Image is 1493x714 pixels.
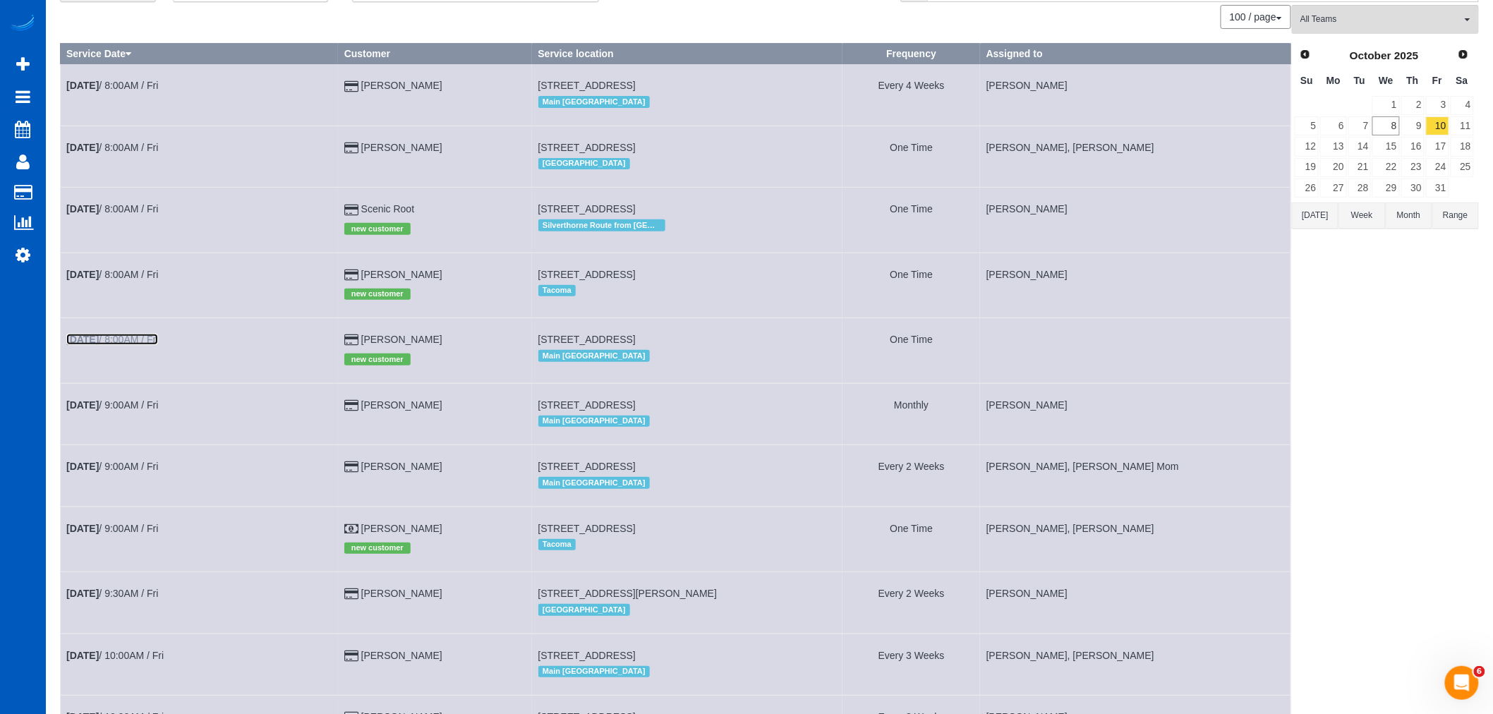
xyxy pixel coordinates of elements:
td: Customer [338,383,532,444]
td: Assigned to [980,383,1290,444]
span: Saturday [1456,75,1468,86]
td: Frequency [842,445,980,507]
span: [STREET_ADDRESS] [538,523,636,534]
td: Frequency [842,64,980,126]
div: Location [538,92,837,111]
a: 4 [1451,96,1474,115]
a: 8 [1372,116,1399,135]
td: Service location [532,253,842,317]
b: [DATE] [66,80,99,91]
a: [DATE]/ 8:00AM / Fri [66,203,158,214]
th: Service Date [61,44,339,64]
iframe: Intercom live chat [1445,666,1479,700]
a: [DATE]/ 8:00AM / Fri [66,80,158,91]
button: 100 / page [1221,5,1291,29]
span: [STREET_ADDRESS] [538,650,636,661]
span: Main [GEOGRAPHIC_DATA] [538,666,651,677]
a: 11 [1451,116,1474,135]
a: [DATE]/ 9:30AM / Fri [66,588,158,599]
td: Assigned to [980,253,1290,317]
b: [DATE] [66,334,99,345]
td: Schedule date [61,383,339,444]
span: Prev [1300,49,1311,60]
td: Schedule date [61,318,339,383]
a: 14 [1348,137,1372,156]
i: Credit Card Payment [344,205,358,215]
td: Frequency [842,383,980,444]
span: [STREET_ADDRESS] [538,461,636,472]
b: [DATE] [66,461,99,472]
i: Credit Card Payment [344,143,358,153]
a: [DATE]/ 8:00AM / Fri [66,334,158,345]
button: Month [1386,202,1432,229]
a: 9 [1401,116,1425,135]
a: Scenic Root [361,203,414,214]
button: [DATE] [1292,202,1338,229]
a: [DATE]/ 8:00AM / Fri [66,142,158,153]
a: 22 [1372,158,1399,177]
th: Service location [532,44,842,64]
td: Service location [532,383,842,444]
td: Service location [532,445,842,507]
a: 29 [1372,178,1399,198]
span: [STREET_ADDRESS][PERSON_NAME] [538,588,718,599]
span: [GEOGRAPHIC_DATA] [538,604,631,615]
div: Location [538,216,837,234]
td: Frequency [842,126,980,187]
span: Main [GEOGRAPHIC_DATA] [538,350,651,361]
span: All Teams [1300,13,1461,25]
td: Customer [338,445,532,507]
a: 28 [1348,178,1372,198]
span: new customer [344,353,411,365]
td: Schedule date [61,253,339,317]
span: [STREET_ADDRESS] [538,80,636,91]
a: Prev [1295,45,1315,65]
a: [PERSON_NAME] [361,142,442,153]
a: [DATE]/ 8:00AM / Fri [66,269,158,280]
span: new customer [344,543,411,554]
i: Cash Payment [344,524,358,534]
i: Credit Card Payment [344,651,358,661]
span: Tuesday [1354,75,1365,86]
td: Assigned to [980,445,1290,507]
div: Location [538,535,837,554]
a: [PERSON_NAME] [361,80,442,91]
b: [DATE] [66,399,99,411]
a: 24 [1426,158,1449,177]
td: Frequency [842,188,980,253]
a: [DATE]/ 9:00AM / Fri [66,461,158,472]
a: Next [1453,45,1473,65]
span: [GEOGRAPHIC_DATA] [538,158,631,169]
i: Credit Card Payment [344,401,358,411]
i: Credit Card Payment [344,462,358,472]
a: [PERSON_NAME] [361,399,442,411]
td: Customer [338,188,532,253]
span: Tacoma [538,539,576,550]
td: Frequency [842,507,980,571]
a: 31 [1426,178,1449,198]
td: Frequency [842,572,980,634]
span: Silverthorne Route from [GEOGRAPHIC_DATA] [538,219,665,231]
span: Main [GEOGRAPHIC_DATA] [538,96,651,107]
td: Assigned to [980,126,1290,187]
a: 5 [1295,116,1319,135]
a: 23 [1401,158,1425,177]
td: Customer [338,64,532,126]
td: Customer [338,507,532,571]
td: Service location [532,126,842,187]
td: Service location [532,188,842,253]
span: Tacoma [538,285,576,296]
td: Schedule date [61,445,339,507]
a: 18 [1451,137,1474,156]
img: Automaid Logo [8,14,37,34]
span: Next [1458,49,1469,60]
a: 2 [1401,96,1425,115]
a: [PERSON_NAME] [361,588,442,599]
a: [DATE]/ 10:00AM / Fri [66,650,164,661]
a: [PERSON_NAME] [361,334,442,345]
td: Customer [338,318,532,383]
a: [DATE]/ 9:00AM / Fri [66,523,158,534]
a: 12 [1295,137,1319,156]
i: Credit Card Payment [344,270,358,280]
td: Schedule date [61,634,339,695]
